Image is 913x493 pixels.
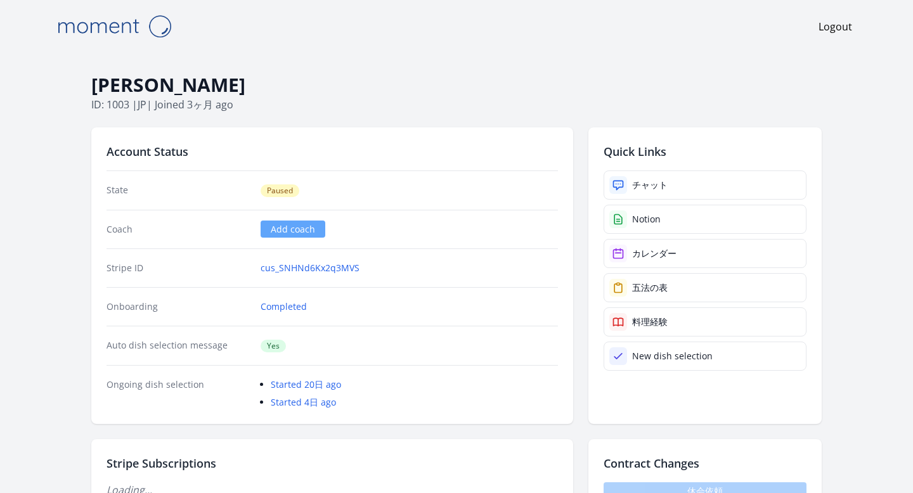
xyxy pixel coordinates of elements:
[632,179,668,191] div: チャット
[107,339,250,352] dt: Auto dish selection message
[604,239,806,268] a: カレンダー
[819,19,852,34] a: Logout
[91,97,822,112] p: ID: 1003 | | Joined 3ヶ月 ago
[604,307,806,336] a: 料理経験
[261,221,325,238] a: Add coach
[261,262,359,274] a: cus_SNHNd6Kx2q3MVS
[107,223,250,236] dt: Coach
[604,454,806,472] h2: Contract Changes
[632,213,661,226] div: Notion
[107,143,558,160] h2: Account Status
[107,300,250,313] dt: Onboarding
[271,378,341,390] a: Started 20日 ago
[632,281,668,294] div: 五法の表
[107,184,250,197] dt: State
[604,143,806,160] h2: Quick Links
[107,262,250,274] dt: Stripe ID
[107,454,558,472] h2: Stripe Subscriptions
[604,273,806,302] a: 五法の表
[604,205,806,234] a: Notion
[91,73,822,97] h1: [PERSON_NAME]
[107,378,250,409] dt: Ongoing dish selection
[604,342,806,371] a: New dish selection
[261,300,307,313] a: Completed
[632,316,668,328] div: 料理経験
[632,350,713,362] div: New dish selection
[261,340,286,352] span: Yes
[604,170,806,200] a: チャット
[271,396,336,408] a: Started 4日 ago
[632,247,677,260] div: カレンダー
[138,98,146,112] span: jp
[261,184,299,197] span: Paused
[51,10,178,42] img: Moment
